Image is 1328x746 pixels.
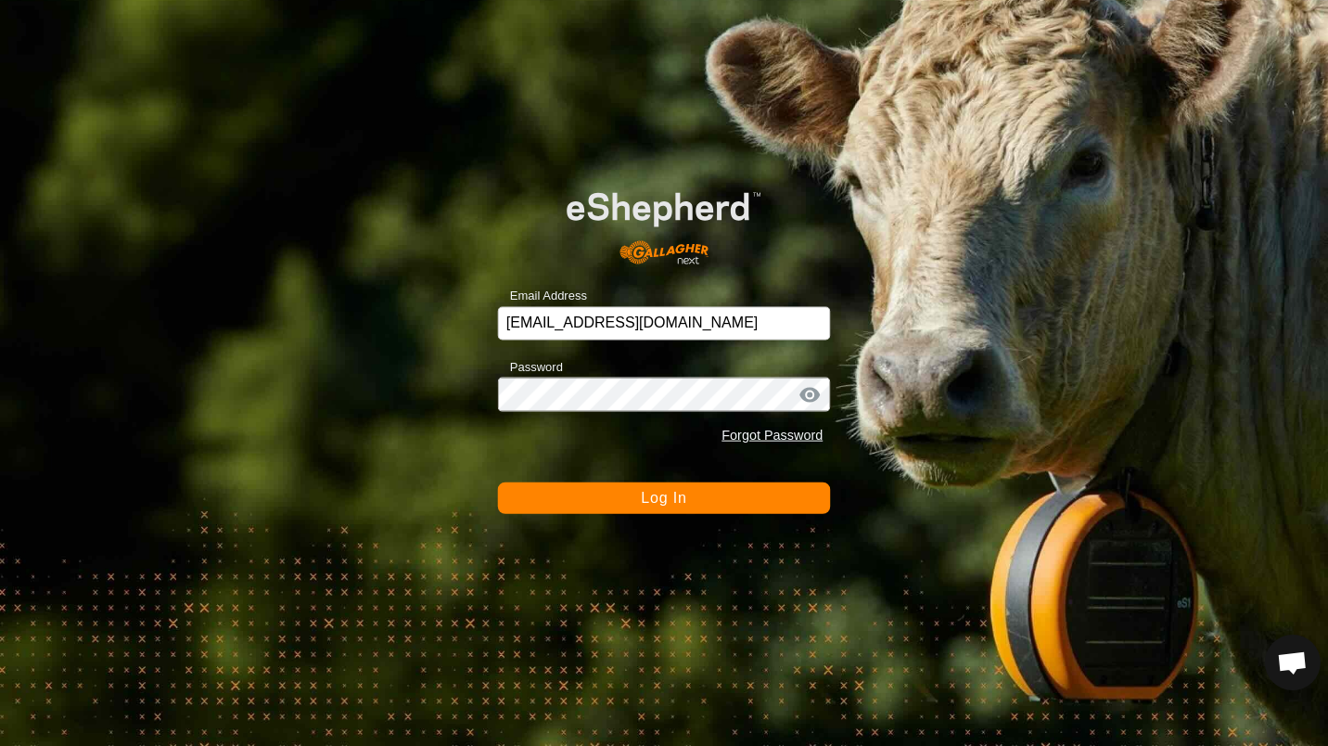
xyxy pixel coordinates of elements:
span: Log In [641,490,686,506]
input: Email Address [498,307,830,341]
label: Password [498,358,563,377]
label: Email Address [498,288,587,306]
a: Forgot Password [721,428,823,443]
div: Open chat [1264,635,1320,690]
img: E-shepherd Logo [531,165,797,278]
button: Log In [498,482,830,514]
